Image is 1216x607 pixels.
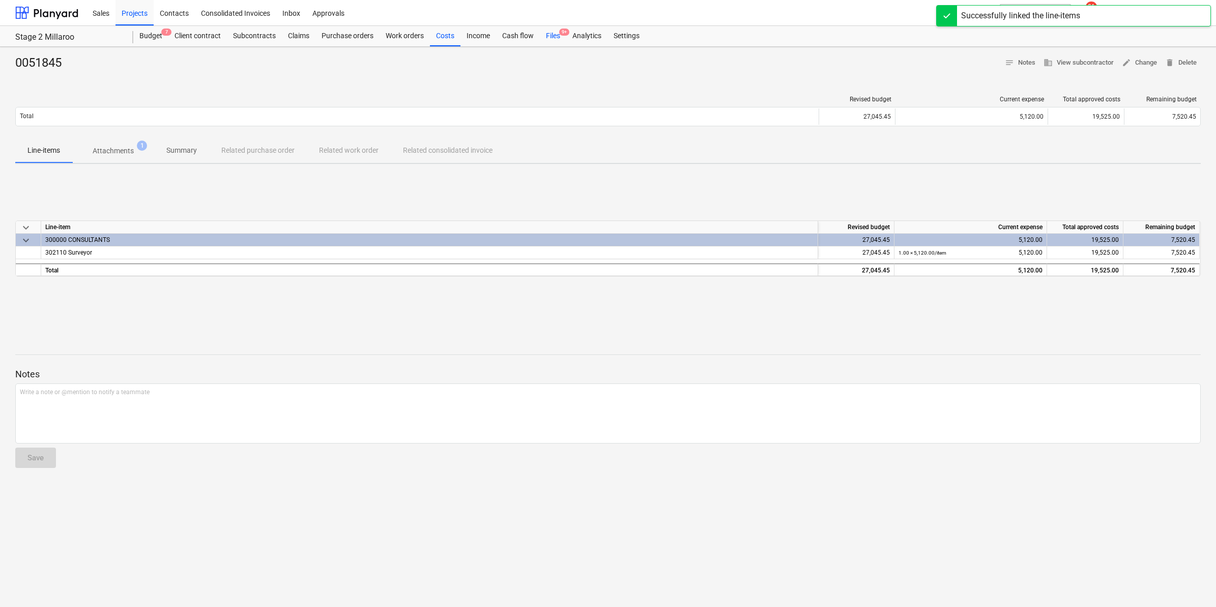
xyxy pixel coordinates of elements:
a: Analytics [566,26,607,46]
a: Budget7 [133,26,168,46]
div: 27,045.45 [819,108,895,125]
div: 27,045.45 [818,263,894,276]
small: 1.00 × 5,120.00 / item [899,250,946,256]
a: Costs [430,26,460,46]
span: edit [1122,58,1131,67]
span: Delete [1165,57,1197,69]
div: Line-item [41,221,818,234]
p: Summary [166,145,197,156]
div: 5,120.00 [899,246,1043,259]
button: Delete [1161,55,1201,71]
p: Notes [15,368,1201,380]
div: 5,120.00 [900,113,1044,120]
p: Line-items [27,145,60,156]
span: business [1044,58,1053,67]
div: 19,525.00 [1047,263,1123,276]
div: 7,520.45 [1123,263,1200,276]
div: 27,045.45 [818,234,894,246]
span: 302110 Surveyor [45,249,92,256]
div: Current expense [900,96,1044,103]
span: View subcontractor [1044,57,1114,69]
div: Files [540,26,566,46]
a: Files9+ [540,26,566,46]
div: 19,525.00 [1048,108,1124,125]
span: keyboard_arrow_down [20,222,32,234]
a: Cash flow [496,26,540,46]
p: Attachments [93,146,134,156]
div: Remaining budget [1128,96,1197,103]
div: Total approved costs [1047,221,1123,234]
span: 7,520.45 [1171,249,1195,256]
div: Revised budget [818,221,894,234]
div: 27,045.45 [818,246,894,259]
span: notes [1005,58,1014,67]
span: keyboard_arrow_down [20,234,32,246]
div: 5,120.00 [899,234,1043,246]
a: Work orders [380,26,430,46]
div: Total [41,263,818,276]
span: 7,520.45 [1172,113,1196,120]
span: Notes [1005,57,1035,69]
div: 300000 CONSULTANTS [45,234,814,246]
div: 5,120.00 [899,264,1043,277]
div: Remaining budget [1123,221,1200,234]
span: Change [1122,57,1157,69]
span: 7 [161,29,171,36]
div: Budget [133,26,168,46]
span: 9+ [559,29,569,36]
div: Stage 2 Millaroo [15,32,121,43]
span: delete [1165,58,1174,67]
button: Change [1118,55,1161,71]
div: 0051845 [15,55,70,71]
a: Client contract [168,26,227,46]
div: Successfully linked the line-items [961,10,1080,22]
a: Subcontracts [227,26,282,46]
a: Purchase orders [315,26,380,46]
button: Notes [1001,55,1039,71]
div: Revised budget [823,96,891,103]
span: 19,525.00 [1091,249,1119,256]
p: Total [20,112,34,121]
div: Current expense [894,221,1047,234]
div: Total approved costs [1052,96,1120,103]
span: 1 [137,141,147,151]
div: 7,520.45 [1123,234,1200,246]
div: 19,525.00 [1047,234,1123,246]
a: Claims [282,26,315,46]
a: Settings [607,26,646,46]
a: Income [460,26,496,46]
button: View subcontractor [1039,55,1118,71]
